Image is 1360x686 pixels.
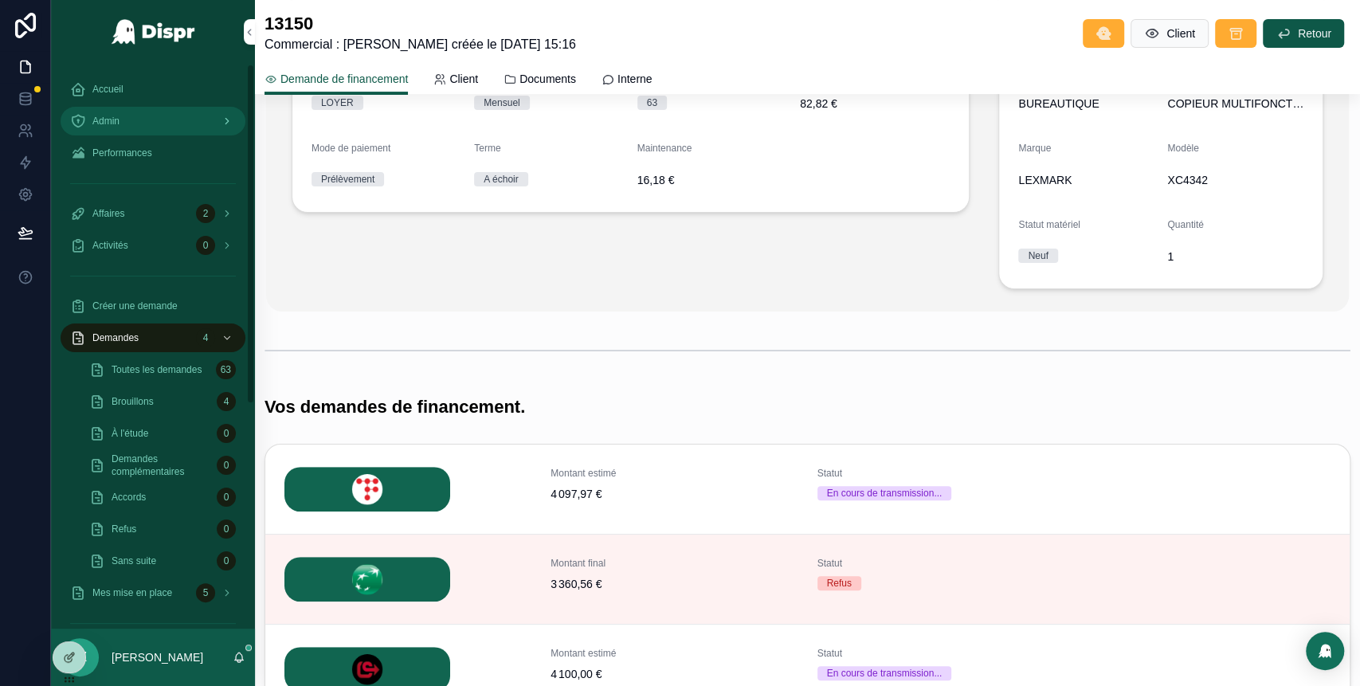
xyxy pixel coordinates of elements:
img: App logo [111,19,196,45]
div: 0 [217,456,236,475]
div: 0 [217,424,236,443]
span: Demandes complémentaires [112,453,210,478]
a: Documents [504,65,576,96]
div: 0 [217,551,236,570]
span: Statut [817,647,1064,660]
div: En cours de transmission... [827,486,943,500]
span: XC4342 [1167,172,1303,188]
a: Performances [61,139,245,167]
span: Statut matériel [1018,219,1080,230]
span: À l'étude [112,427,148,440]
a: Accords0 [80,483,245,512]
div: A échoir [484,172,518,186]
span: Montant estimé [551,467,798,480]
span: Statut [817,467,1064,480]
div: En cours de transmission... [827,666,943,680]
button: Client [1131,19,1209,48]
span: Activités [92,239,128,252]
a: Demandes4 [61,323,245,352]
p: [PERSON_NAME] [112,649,203,665]
span: Admin [92,115,120,127]
span: 4 100,00 € [551,666,798,682]
div: 4 [196,328,215,347]
a: Mes mise en place5 [61,578,245,607]
span: 3 360,56 € [551,576,798,592]
span: Commercial : [PERSON_NAME] créée le [DATE] 15:16 [265,35,576,54]
span: Client [449,71,478,87]
span: Performances [92,147,152,159]
span: Documents [519,71,576,87]
span: 4 097,97 € [551,486,798,502]
span: Interne [617,71,653,87]
div: 63 [647,96,657,110]
a: Activités0 [61,231,245,260]
span: Demande de financement [280,71,408,87]
a: Demandes complémentaires0 [80,451,245,480]
span: LEXMARK [1018,172,1072,188]
span: Créer une demande [92,300,178,312]
div: scrollable content [51,64,255,629]
span: Maintenance [637,143,692,154]
span: Marque [1018,143,1051,154]
span: Affaires [92,207,124,220]
span: Demandes [92,331,139,344]
a: Refus0 [80,515,245,543]
div: Refus [827,576,852,590]
a: À l'étude0 [80,419,245,448]
span: 82,82 € [800,96,950,112]
button: Retour [1263,19,1344,48]
div: 0 [196,236,215,255]
a: Affaires2 [61,199,245,228]
div: Open Intercom Messenger [1306,632,1344,670]
span: Quantité [1167,219,1203,230]
span: Montant estimé [551,647,798,660]
span: Mes mise en place [92,586,172,599]
a: Sans suite0 [80,547,245,575]
a: Brouillons4 [80,387,245,416]
a: Toutes les demandes63 [80,355,245,384]
span: Accords [112,491,146,504]
div: 2 [196,204,215,223]
span: Mode de paiement [312,143,390,154]
div: 0 [217,488,236,507]
span: Terme [474,143,500,154]
h1: 13150 [265,13,576,35]
span: Retour [1298,25,1331,41]
a: Demande de financement [265,65,408,95]
h1: Vos demandes de financement. [265,396,525,418]
img: BNP.png [284,557,450,602]
div: 63 [216,360,236,379]
span: 1 [1167,249,1303,265]
img: LEASECOM.png [284,467,450,512]
span: Montant final [551,557,798,570]
span: Accueil [92,83,123,96]
a: Client [433,65,478,96]
div: Neuf [1028,249,1048,263]
div: LOYER [321,96,354,110]
div: 0 [217,519,236,539]
div: 4 [217,392,236,411]
a: Interne [602,65,653,96]
span: 16,18 € [637,172,787,188]
div: Prélèvement [321,172,374,186]
span: Statut [817,557,1064,570]
div: Mensuel [484,96,519,110]
span: COPIEUR MULTIFONCTION [1167,96,1303,112]
span: Client [1166,25,1195,41]
span: Refus [112,523,136,535]
span: Toutes les demandes [112,363,202,376]
a: Admin [61,107,245,135]
span: Sans suite [112,555,156,567]
div: 5 [196,583,215,602]
span: Brouillons [112,395,154,408]
a: Accueil [61,75,245,104]
span: Modèle [1167,143,1198,154]
span: JZ [73,648,87,667]
span: BUREAUTIQUE [1018,96,1099,112]
a: Créer une demande [61,292,245,320]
